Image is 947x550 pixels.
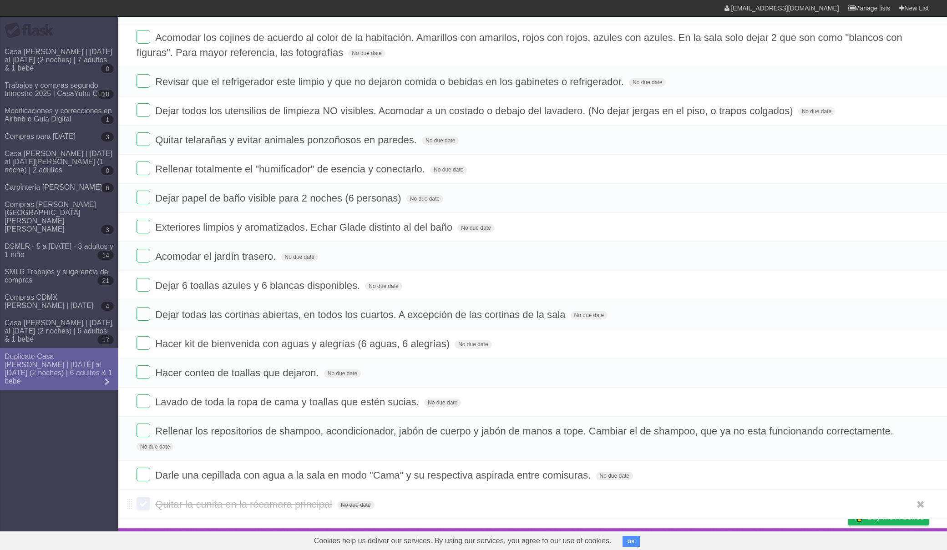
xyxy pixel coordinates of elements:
[137,30,150,44] label: Done
[155,192,404,204] span: Dejar papel de baño visible para 2 noches (6 personas)
[871,530,929,548] a: Suggest a feature
[101,302,114,311] b: 4
[137,132,150,146] label: Done
[155,396,421,408] span: Lavado de toda la ropa de cama y toallas que estén sucias.
[596,472,633,480] span: No due date
[137,497,150,510] label: Done
[101,115,114,124] b: 1
[101,183,114,192] b: 6
[805,530,825,548] a: Terms
[324,369,361,378] span: No due date
[101,225,114,234] b: 3
[455,340,491,348] span: No due date
[155,280,362,291] span: Dejar 6 toallas azules y 6 blancas disponibles.
[155,105,795,116] span: Dejar todos los utensilios de limpieza NO visibles. Acomodar a un costado o debajo del lavadero. ...
[155,222,455,233] span: Exteriores limpios y aromatizados. Echar Glade distinto al del baño
[155,469,593,481] span: Darle una cepillada con agua a la sala en modo "Cama" y su respectiva aspirada entre comisuras.
[137,32,902,58] span: Acomodar los cojines de acuerdo al color de la habitación. Amarillos con amarilos, rojos con rojo...
[137,74,150,88] label: Done
[101,132,114,141] b: 3
[155,251,278,262] span: Acomodar el jardín trasero.
[137,365,150,379] label: Done
[155,338,452,349] span: Hacer kit de bienvenida con aguas y alegrías (6 aguas, 6 alegrías)
[155,309,567,320] span: Dejar todas las cortinas abiertas, en todos los cuartos. A excepción de las cortinas de la sala
[137,191,150,204] label: Done
[365,282,402,290] span: No due date
[137,307,150,321] label: Done
[348,49,385,57] span: No due date
[727,530,746,548] a: About
[137,468,150,481] label: Done
[137,103,150,117] label: Done
[629,78,666,86] span: No due date
[137,220,150,233] label: Done
[137,336,150,350] label: Done
[422,136,459,145] span: No due date
[137,443,173,451] span: No due date
[97,90,114,99] b: 10
[155,499,334,510] span: Quitar la cunita en la récamara principal
[97,251,114,260] b: 14
[430,166,467,174] span: No due date
[867,509,924,525] span: Buy me a coffee
[337,501,374,509] span: No due date
[155,134,419,146] span: Quitar telarañas y evitar animales ponzoñosos en paredes.
[137,394,150,408] label: Done
[757,530,794,548] a: Developers
[155,163,427,175] span: Rellenar totalmente el "humificador" de esencia y conectarlo.
[836,530,860,548] a: Privacy
[305,532,621,550] span: Cookies help us deliver our services. By using our services, you agree to our use of cookies.
[623,536,640,547] button: OK
[101,64,114,73] b: 0
[155,367,321,378] span: Hacer conteo de toallas que dejaron.
[5,22,59,39] div: Flask
[97,335,114,344] b: 17
[137,424,150,437] label: Done
[798,107,835,116] span: No due date
[97,276,114,285] b: 21
[101,166,114,175] b: 0
[137,161,150,175] label: Done
[424,399,461,407] span: No due date
[137,249,150,262] label: Done
[457,224,494,232] span: No due date
[406,195,443,203] span: No due date
[281,253,318,261] span: No due date
[137,278,150,292] label: Done
[155,425,896,437] span: Rellenar los repositorios de shampoo, acondicionador, jabón de cuerpo y jabón de manos a tope. Ca...
[571,311,608,319] span: No due date
[155,76,626,87] span: Revisar que el refrigerador este limpio y que no dejaron comida o bebidas en los gabinetes o refr...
